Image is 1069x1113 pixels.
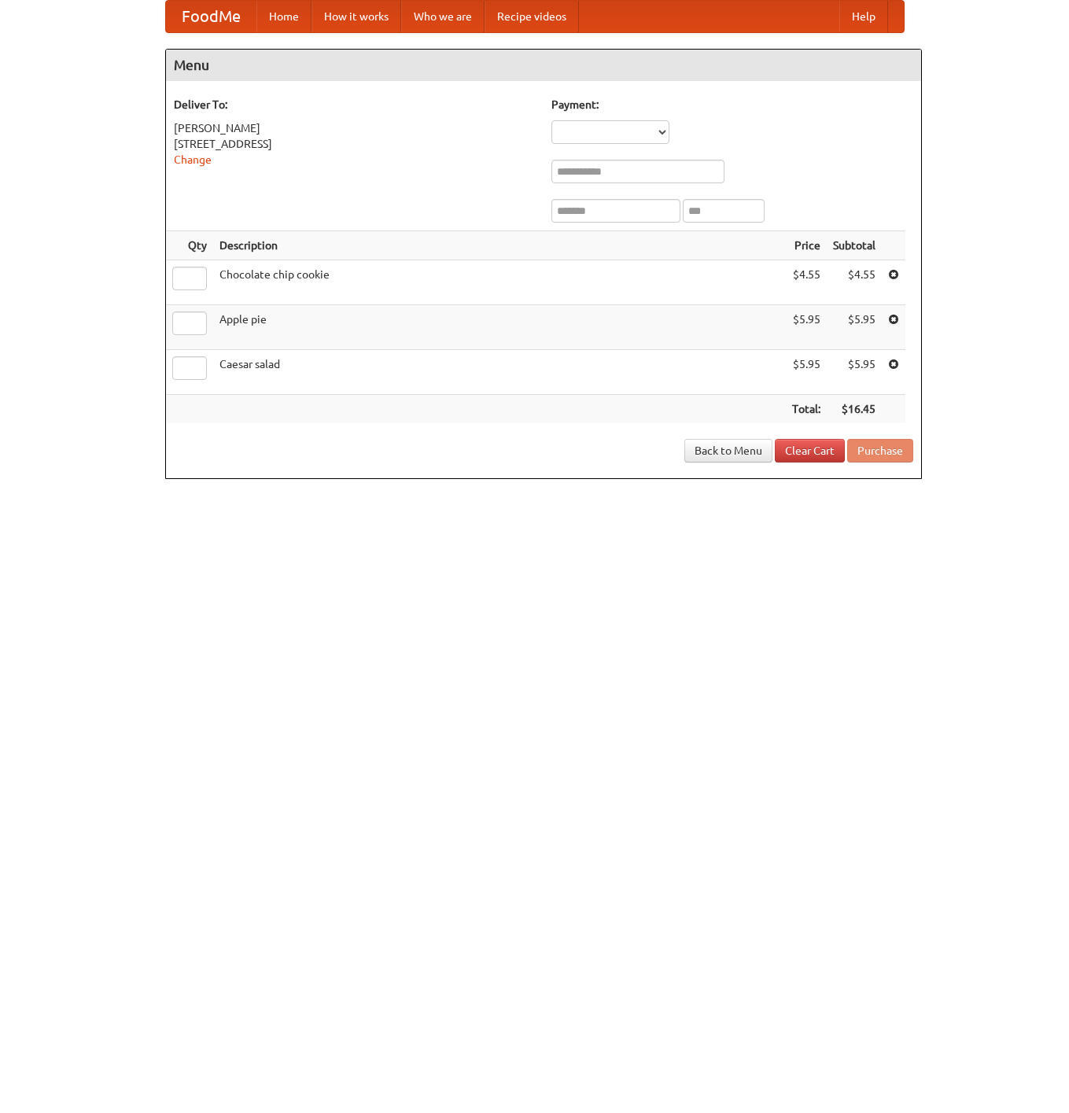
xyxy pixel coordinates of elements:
[839,1,888,32] a: Help
[684,439,772,463] a: Back to Menu
[827,231,882,260] th: Subtotal
[256,1,311,32] a: Home
[166,231,213,260] th: Qty
[213,350,786,395] td: Caesar salad
[551,97,913,112] h5: Payment:
[786,231,827,260] th: Price
[213,260,786,305] td: Chocolate chip cookie
[174,97,536,112] h5: Deliver To:
[827,350,882,395] td: $5.95
[174,120,536,136] div: [PERSON_NAME]
[775,439,845,463] a: Clear Cart
[213,231,786,260] th: Description
[786,305,827,350] td: $5.95
[827,260,882,305] td: $4.55
[311,1,401,32] a: How it works
[485,1,579,32] a: Recipe videos
[401,1,485,32] a: Who we are
[827,305,882,350] td: $5.95
[786,260,827,305] td: $4.55
[174,136,536,152] div: [STREET_ADDRESS]
[827,395,882,424] th: $16.45
[166,50,921,81] h4: Menu
[166,1,256,32] a: FoodMe
[786,350,827,395] td: $5.95
[847,439,913,463] button: Purchase
[174,153,212,166] a: Change
[213,305,786,350] td: Apple pie
[786,395,827,424] th: Total:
